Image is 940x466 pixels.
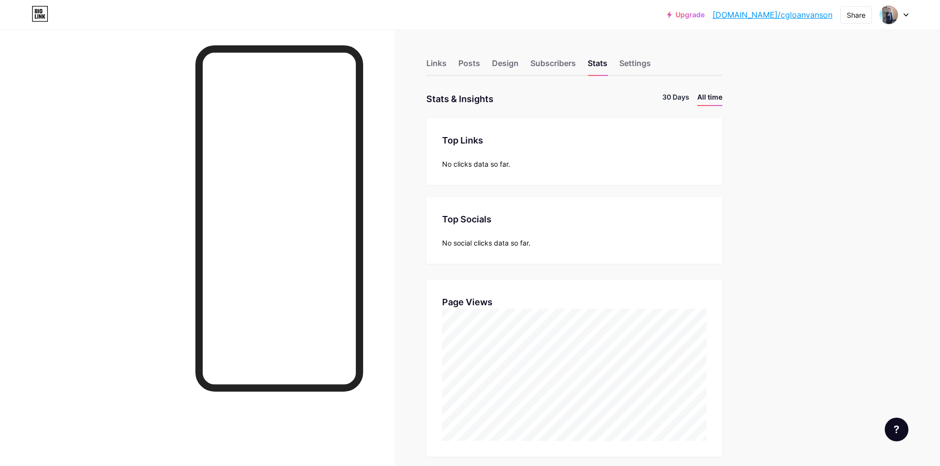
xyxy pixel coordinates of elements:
[530,57,576,75] div: Subscribers
[426,57,447,75] div: Links
[847,10,865,20] div: Share
[442,159,707,169] div: No clicks data so far.
[442,295,707,309] div: Page Views
[492,57,519,75] div: Design
[879,5,898,24] img: Sơn Loan
[442,213,707,226] div: Top Socials
[442,134,707,147] div: Top Links
[662,92,689,106] li: 30 Days
[667,11,705,19] a: Upgrade
[619,57,651,75] div: Settings
[426,92,493,106] div: Stats & Insights
[458,57,480,75] div: Posts
[697,92,722,106] li: All time
[713,9,832,21] a: [DOMAIN_NAME]/cgloanvanson
[588,57,607,75] div: Stats
[442,238,707,248] div: No social clicks data so far.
